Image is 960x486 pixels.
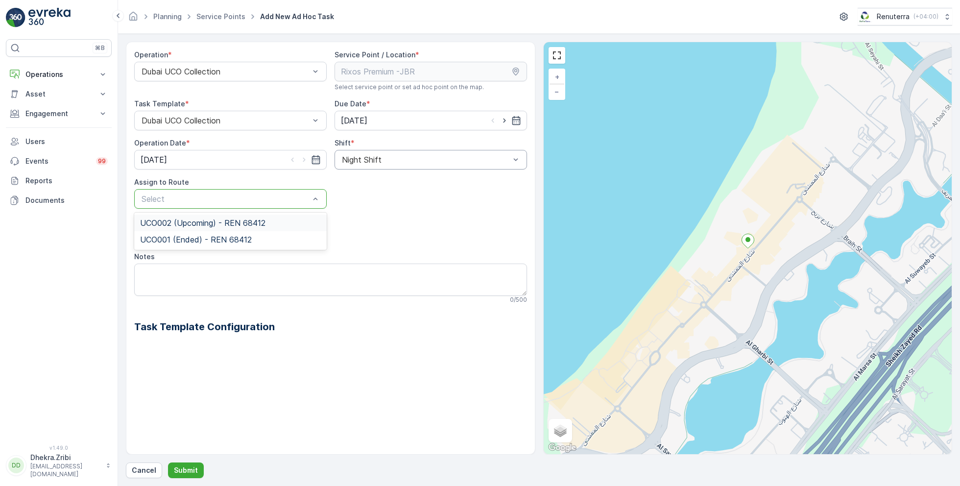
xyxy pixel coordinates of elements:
p: 99 [98,157,106,165]
label: Operation Date [134,139,186,147]
label: Operation [134,50,168,59]
a: View Fullscreen [550,48,564,63]
a: Planning [153,12,182,21]
button: Cancel [126,462,162,478]
a: Zoom Out [550,84,564,99]
a: Open this area in Google Maps (opens a new window) [546,441,578,454]
h2: Task Template Configuration [134,319,527,334]
input: Rixos Premium -JBR [335,62,527,81]
a: Homepage [128,15,139,23]
span: UCO002 (Upcoming) - REN 68412 [140,219,265,227]
label: Task Template [134,99,185,108]
img: Google [546,441,578,454]
p: Asset [25,89,92,99]
a: Users [6,132,112,151]
label: Notes [134,252,155,261]
label: Shift [335,139,351,147]
p: 0 / 500 [510,296,527,304]
img: logo_light-DOdMpM7g.png [28,8,71,27]
a: Layers [550,420,571,441]
p: Operations [25,70,92,79]
button: Operations [6,65,112,84]
a: Service Points [196,12,245,21]
p: Reports [25,176,108,186]
p: Users [25,137,108,146]
p: Documents [25,195,108,205]
span: Add New Ad Hoc Task [258,12,336,22]
a: Events99 [6,151,112,171]
a: Documents [6,191,112,210]
p: Renuterra [877,12,910,22]
p: Select [142,193,310,205]
input: dd/mm/yyyy [134,150,327,170]
img: Screenshot_2024-07-26_at_13.33.01.png [858,11,873,22]
p: ( +04:00 ) [913,13,938,21]
p: Events [25,156,90,166]
p: [EMAIL_ADDRESS][DOMAIN_NAME] [30,462,101,478]
button: Renuterra(+04:00) [858,8,952,25]
label: Service Point / Location [335,50,415,59]
p: ⌘B [95,44,105,52]
button: Engagement [6,104,112,123]
div: DD [8,458,24,473]
p: Dhekra.Zribi [30,453,101,462]
label: Assign to Route [134,178,189,186]
button: Asset [6,84,112,104]
span: v 1.49.0 [6,445,112,451]
p: Engagement [25,109,92,119]
label: Due Date [335,99,366,108]
button: Submit [168,462,204,478]
p: Submit [174,465,198,475]
button: DDDhekra.Zribi[EMAIL_ADDRESS][DOMAIN_NAME] [6,453,112,478]
span: UCO001 (Ended) - REN 68412 [140,235,252,244]
p: Cancel [132,465,156,475]
a: Zoom In [550,70,564,84]
a: Reports [6,171,112,191]
img: logo [6,8,25,27]
input: dd/mm/yyyy [335,111,527,130]
span: + [555,73,559,81]
span: Select service point or set ad hoc point on the map. [335,83,484,91]
span: − [554,87,559,96]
